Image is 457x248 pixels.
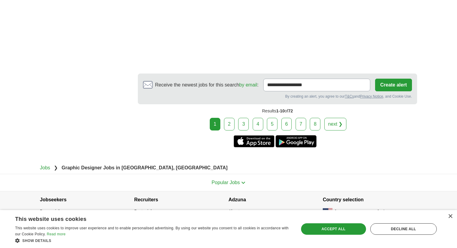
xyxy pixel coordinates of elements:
button: change [381,209,395,215]
a: 4 [253,118,263,130]
div: Show details [15,237,290,243]
button: Create alert [375,79,412,91]
h4: Country selection [323,191,417,208]
div: Results of [138,104,417,118]
div: This website uses cookies [15,214,275,223]
div: Accept all [301,223,366,235]
span: 72 [288,108,293,113]
a: 2 [224,118,235,130]
div: Close [448,214,452,219]
a: 6 [281,118,292,130]
a: Read more, opens a new window [47,232,66,236]
img: toggle icon [241,181,245,184]
a: 5 [267,118,277,130]
a: Privacy Notice [360,94,383,99]
span: ❯ [54,165,58,170]
a: Jobs [40,165,50,170]
a: by email [239,82,257,87]
span: 1-10 [276,108,285,113]
strong: Graphic Designer Jobs in [GEOGRAPHIC_DATA], [GEOGRAPHIC_DATA] [62,165,228,170]
a: T&Cs [345,94,354,99]
a: Post a job [134,209,153,214]
span: Receive the newest jobs for this search : [155,81,258,89]
span: Popular Jobs [212,180,240,185]
div: 1 [210,118,220,130]
a: 8 [310,118,320,130]
span: [GEOGRAPHIC_DATA] [335,209,379,215]
a: Get the iPhone app [234,135,274,147]
a: Browse jobs [40,209,63,214]
span: Show details [22,239,51,243]
span: This website uses cookies to improve user experience and to enable personalised advertising. By u... [15,226,289,236]
div: By creating an alert, you agree to our and , and Cookie Use. [143,94,412,99]
img: US flag [323,208,332,215]
a: About [228,209,240,214]
a: 3 [238,118,249,130]
a: next ❯ [324,118,347,130]
a: Get the Android app [276,135,316,147]
div: Decline all [370,223,437,235]
a: 7 [296,118,306,130]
